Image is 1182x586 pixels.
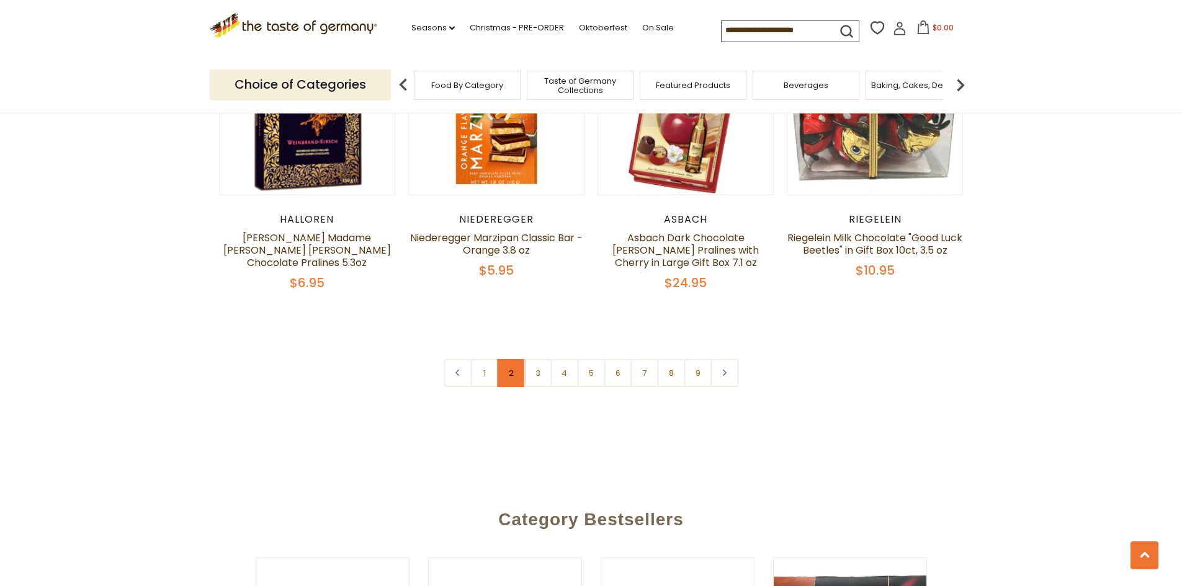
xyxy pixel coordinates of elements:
div: Asbach [598,213,774,226]
button: $0.00 [909,20,962,39]
a: 5 [577,359,605,387]
a: 3 [524,359,552,387]
div: Category Bestsellers [160,491,1023,542]
a: 9 [684,359,712,387]
span: $24.95 [665,274,707,291]
a: Beverages [784,81,828,90]
img: previous arrow [391,73,416,97]
a: Food By Category [431,81,503,90]
a: [PERSON_NAME] Madame [PERSON_NAME] [PERSON_NAME] Chocolate Pralines 5.3oz [223,231,391,270]
a: Niederegger Marzipan Classic Bar - Orange 3.8 oz [410,231,583,257]
div: Riegelein [787,213,964,226]
span: $6.95 [290,274,325,291]
a: 2 [497,359,525,387]
a: On Sale [642,21,674,35]
a: 4 [550,359,578,387]
p: Choice of Categories [210,69,391,100]
div: Niederegger [408,213,585,226]
a: Baking, Cakes, Desserts [871,81,967,90]
a: Oktoberfest [579,21,627,35]
a: 6 [604,359,632,387]
a: Taste of Germany Collections [531,76,630,95]
a: Featured Products [656,81,730,90]
span: $5.95 [479,262,514,279]
span: $10.95 [856,262,895,279]
span: $0.00 [933,22,954,33]
a: Riegelein Milk Chocolate "Good Luck Beetles" in Gift Box 10ct, 3.5 oz [787,231,962,257]
a: Christmas - PRE-ORDER [470,21,564,35]
a: 8 [657,359,685,387]
a: 7 [630,359,658,387]
a: Seasons [411,21,455,35]
a: 1 [470,359,498,387]
a: Asbach Dark Chocolate [PERSON_NAME] Pralines with Cherry in Large Gift Box 7.1 oz [612,231,759,270]
div: Halloren [219,213,396,226]
img: next arrow [948,73,973,97]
